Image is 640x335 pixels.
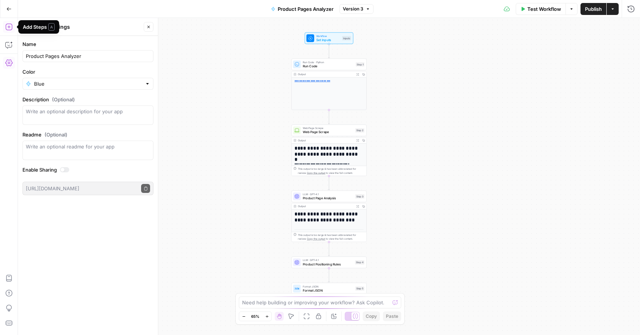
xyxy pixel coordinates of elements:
[22,40,153,48] label: Name
[328,110,330,124] g: Edge from step_1 to step_2
[303,196,353,200] span: Product Page Analysis
[355,128,365,133] div: Step 2
[303,192,353,196] span: LLM · GPT-4.1
[22,68,153,76] label: Color
[45,131,67,138] span: (Optional)
[291,256,366,268] div: LLM · GPT-4.1Product Positioning RulesStep 4
[580,3,606,15] button: Publish
[328,268,330,282] g: Edge from step_4 to step_5
[52,96,75,103] span: (Optional)
[303,262,353,267] span: Product Positioning Rules
[26,52,150,60] input: Untitled
[303,130,353,135] span: Web Page Scrape
[303,64,354,68] span: Run Code
[355,260,364,265] div: Step 4
[291,283,366,294] div: Format JSONFormat JSONStep 5
[303,285,353,288] span: Format JSON
[303,258,353,262] span: LLM · GPT-4.1
[303,126,353,130] span: Web Page Scrape
[48,23,55,31] span: A
[527,5,561,13] span: Test Workflow
[366,313,377,320] span: Copy
[383,311,401,321] button: Paste
[316,37,340,42] span: Set Inputs
[328,44,330,58] g: Edge from start to step_1
[22,166,153,173] label: Enable Sharing
[307,237,325,240] span: Copy the output
[278,5,333,13] span: Product Pages Analyzer
[342,36,351,40] div: Inputs
[298,205,353,208] div: Output
[363,311,380,321] button: Copy
[386,313,398,320] span: Paste
[251,313,259,319] span: 65%
[307,171,325,174] span: Copy the output
[22,131,153,138] label: Readme
[22,96,153,103] label: Description
[298,167,365,175] div: This output is too large & has been abbreviated for review. to view the full content.
[355,194,365,199] div: Step 3
[298,138,353,142] div: Output
[343,6,363,12] span: Version 3
[291,33,366,44] div: WorkflowSet InputsInputs
[356,62,364,67] div: Step 1
[22,23,141,31] div: Workflow Settings
[298,73,353,76] div: Output
[339,4,374,14] button: Version 3
[34,80,142,87] input: Blue
[328,242,330,256] g: Edge from step_3 to step_4
[328,176,330,190] g: Edge from step_2 to step_3
[266,3,338,15] button: Product Pages Analyzer
[303,60,354,64] span: Run Code · Python
[316,34,340,38] span: Workflow
[355,286,365,291] div: Step 5
[516,3,566,15] button: Test Workflow
[298,233,365,241] div: This output is too large & has been abbreviated for review. to view the full content.
[23,23,55,31] div: Add Steps
[585,5,602,13] span: Publish
[303,288,353,293] span: Format JSON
